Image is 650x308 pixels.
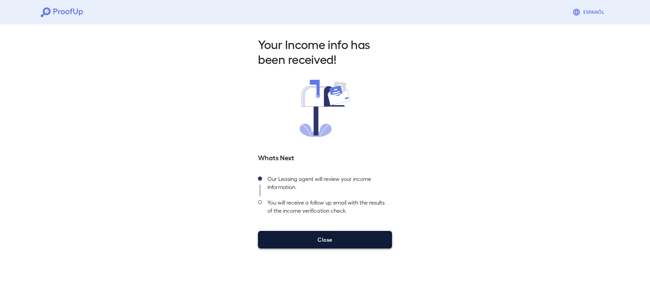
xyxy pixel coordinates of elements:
h5: Whats Next [258,152,392,162]
h2: Your Income info has been received! [258,37,392,66]
button: Espanõl [570,5,609,19]
button: Close [258,231,392,248]
img: received.svg [300,80,350,137]
div: You will receive a follow up email with the results of the income verification check. [262,196,392,220]
div: Our Leasing agent will review your income information. [262,173,392,196]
